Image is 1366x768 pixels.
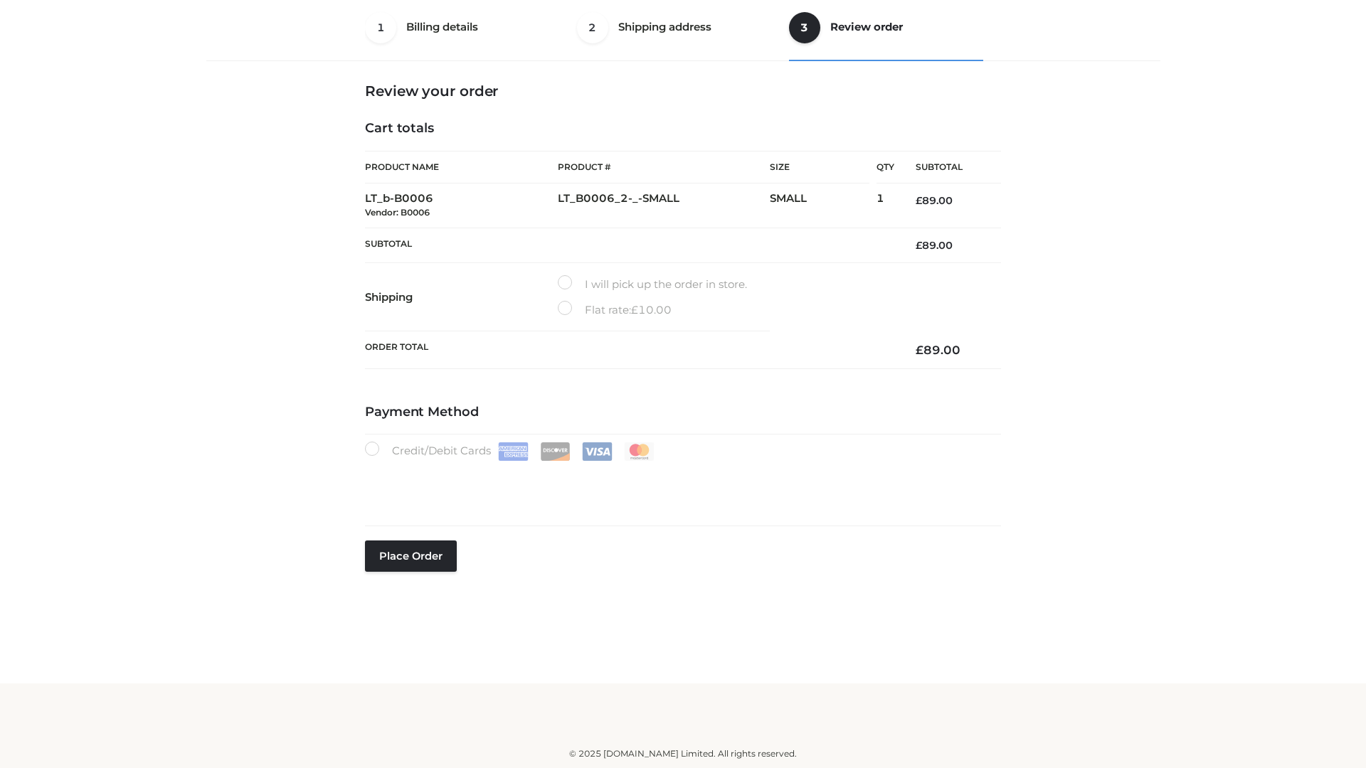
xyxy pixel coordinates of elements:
span: £ [916,239,922,252]
iframe: Secure payment input frame [362,458,998,510]
h4: Cart totals [365,121,1001,137]
label: I will pick up the order in store. [558,275,747,294]
th: Product # [558,151,770,183]
button: Place order [365,540,457,572]
td: LT_b-B0006 [365,183,558,228]
h3: Review your order [365,82,1001,100]
span: £ [631,303,638,316]
th: Subtotal [365,228,894,262]
img: Mastercard [624,442,655,461]
small: Vendor: B0006 [365,207,430,218]
bdi: 10.00 [631,303,672,316]
th: Shipping [365,263,558,331]
td: SMALL [770,183,877,228]
img: Discover [540,442,571,461]
th: Subtotal [894,151,1001,183]
th: Product Name [365,151,558,183]
img: Amex [498,442,529,461]
bdi: 89.00 [916,194,953,207]
h4: Payment Method [365,405,1001,420]
label: Credit/Debit Cards [365,442,656,461]
label: Flat rate: [558,301,672,319]
th: Order Total [365,331,894,369]
img: Visa [582,442,613,461]
span: £ [916,343,923,357]
span: £ [916,194,922,207]
td: 1 [877,183,894,228]
div: © 2025 [DOMAIN_NAME] Limited. All rights reserved. [211,747,1155,761]
th: Size [770,151,869,183]
td: LT_B0006_2-_-SMALL [558,183,770,228]
th: Qty [877,151,894,183]
bdi: 89.00 [916,239,953,252]
bdi: 89.00 [916,343,960,357]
